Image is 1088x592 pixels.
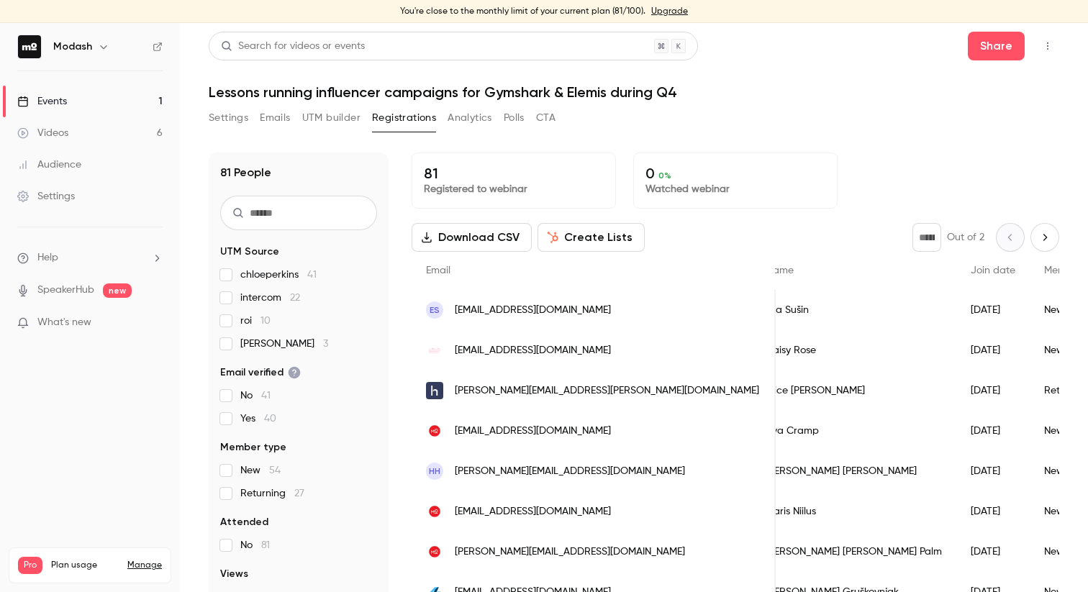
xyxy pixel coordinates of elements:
span: chloeperkins [240,268,317,282]
span: 0 % [658,170,671,181]
button: Analytics [448,106,492,129]
span: [PERSON_NAME][EMAIL_ADDRESS][DOMAIN_NAME] [455,545,685,560]
img: modash.io [426,503,443,520]
span: HH [429,465,440,478]
div: [DATE] [956,491,1030,532]
span: Name [766,265,794,275]
span: [EMAIL_ADDRESS][DOMAIN_NAME] [455,504,611,519]
span: 54 [269,465,281,475]
p: 81 [424,165,604,182]
span: Help [37,250,58,265]
div: Alice [PERSON_NAME] [751,370,956,411]
span: [PERSON_NAME] [240,337,328,351]
span: [PERSON_NAME][EMAIL_ADDRESS][DOMAIN_NAME] [455,464,685,479]
span: Member type [220,440,286,455]
a: SpeakerHub [37,283,94,298]
div: [DATE] [956,330,1030,370]
span: No [240,538,270,552]
div: Ava Cramp [751,411,956,451]
span: No [240,388,271,403]
span: [EMAIL_ADDRESS][DOMAIN_NAME] [455,303,611,318]
button: Registrations [372,106,436,129]
span: 10 [260,316,271,326]
a: Upgrade [651,6,688,17]
span: ES [430,304,440,317]
span: 41 [307,270,317,280]
p: Watched webinar [645,182,825,196]
span: UTM Source [220,245,279,259]
div: Daisy Rose [751,330,956,370]
span: roi [240,314,271,328]
span: [PERSON_NAME][EMAIL_ADDRESS][PERSON_NAME][DOMAIN_NAME] [455,383,759,399]
button: Settings [209,106,248,129]
button: Create Lists [538,223,645,252]
div: [DATE] [956,451,1030,491]
span: 41 [261,391,271,401]
span: intercom [240,291,300,305]
button: CTA [536,106,556,129]
span: Attended [220,515,268,529]
div: Audience [17,158,81,172]
p: Registered to webinar [424,182,604,196]
span: 27 [294,488,304,498]
p: 0 [645,165,825,182]
img: modash.io [426,422,443,440]
span: 40 [264,414,276,424]
div: [DATE] [956,370,1030,411]
span: Yes [240,411,276,426]
div: [DATE] [956,411,1030,451]
span: Returning [240,486,304,501]
span: 22 [290,293,300,303]
span: [EMAIL_ADDRESS][DOMAIN_NAME] [455,343,611,358]
div: [PERSON_NAME] [PERSON_NAME] Palm [751,532,956,572]
div: Eva Sušin [751,290,956,330]
li: help-dropdown-opener [17,250,163,265]
span: [EMAIL_ADDRESS][DOMAIN_NAME] [455,424,611,439]
img: hoomy.com.br [426,382,443,399]
span: Pro [18,557,42,574]
span: Views [220,567,248,581]
span: Join date [971,265,1015,275]
span: Email [426,265,450,275]
span: new [103,283,132,298]
h6: Modash [53,40,92,54]
h1: 81 People [220,164,271,181]
p: Out of 2 [947,230,984,245]
button: Next page [1030,223,1059,252]
span: New [240,463,281,478]
span: Email verified [220,365,301,380]
button: Share [968,32,1025,60]
div: [PERSON_NAME] [PERSON_NAME] [751,451,956,491]
div: Settings [17,189,75,204]
img: modash.io [426,543,443,560]
div: Search for videos or events [221,39,365,54]
span: What's new [37,315,91,330]
button: Download CSV [412,223,532,252]
span: 3 [323,339,328,349]
div: [DATE] [956,532,1030,572]
div: [DATE] [956,290,1030,330]
div: Maris Niilus [751,491,956,532]
span: Plan usage [51,560,119,571]
button: UTM builder [302,106,361,129]
img: contentcloud.uk [426,342,443,359]
img: Modash [18,35,41,58]
span: 81 [261,540,270,550]
h1: Lessons running influencer campaigns for Gymshark & Elemis during Q4 [209,83,1059,101]
button: Polls [504,106,525,129]
a: Manage [127,560,162,571]
button: Emails [260,106,290,129]
div: Events [17,94,67,109]
div: Videos [17,126,68,140]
